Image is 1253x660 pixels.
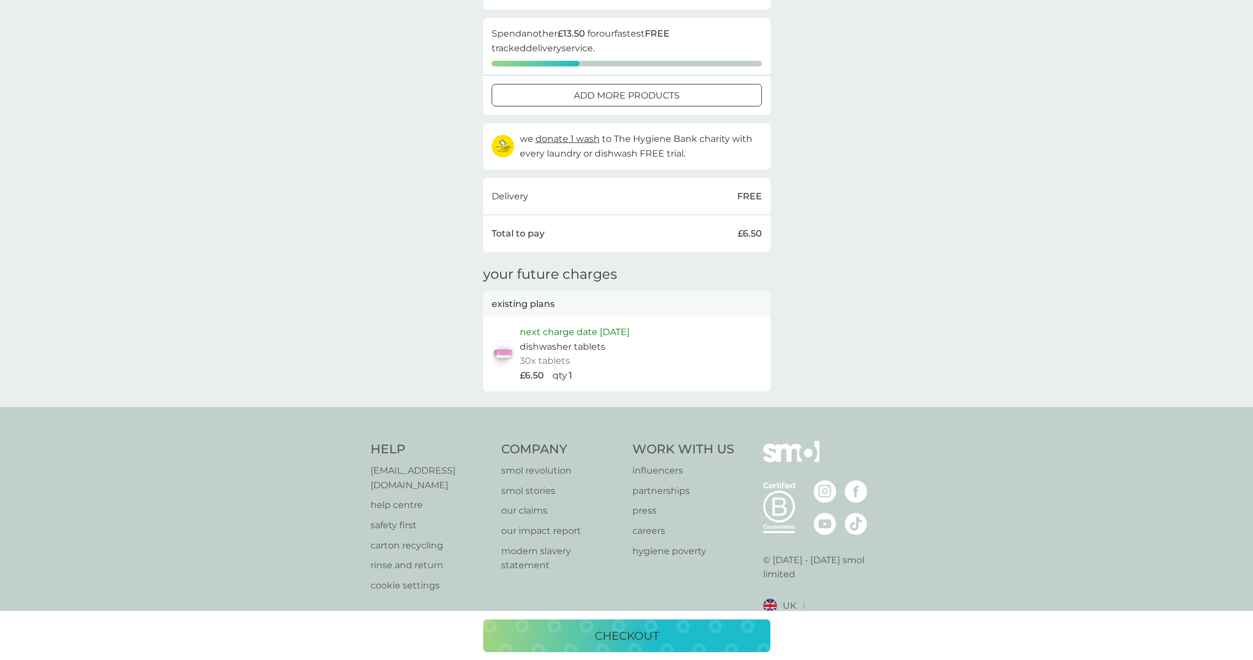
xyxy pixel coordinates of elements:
[632,484,734,498] a: partnerships
[632,463,734,478] a: influencers
[595,627,659,645] p: checkout
[501,503,621,518] a: our claims
[536,133,600,144] span: donate 1 wash
[763,441,819,479] img: smol
[645,28,670,39] strong: FREE
[814,480,836,503] img: visit the smol Instagram page
[371,558,491,573] a: rinse and return
[632,503,734,518] a: press
[492,226,545,241] p: Total to pay
[814,512,836,535] img: visit the smol Youtube page
[371,498,491,512] a: help centre
[632,441,734,458] h4: Work With Us
[492,84,762,106] button: add more products
[492,297,555,311] p: existing plans
[738,226,762,241] p: £6.50
[492,26,762,55] p: Spend another for our fastest tracked delivery service.
[520,354,570,368] p: 30x tablets
[520,340,605,354] p: dishwasher tablets
[501,544,621,573] a: modern slavery statement
[802,603,805,609] img: select a new location
[763,553,883,582] p: © [DATE] - [DATE] smol limited
[632,524,734,538] a: careers
[845,480,867,503] img: visit the smol Facebook page
[558,28,585,39] strong: £13.50
[371,578,491,593] a: cookie settings
[552,368,567,383] p: qty
[501,441,621,458] h4: Company
[783,599,796,613] span: UK
[483,266,617,283] h3: your future charges
[520,325,630,340] p: next charge date [DATE]
[574,88,680,103] p: add more products
[501,524,621,538] a: our impact report
[845,512,867,535] img: visit the smol Tiktok page
[569,368,572,383] p: 1
[483,619,770,652] button: checkout
[501,463,621,478] a: smol revolution
[492,189,528,204] p: Delivery
[520,368,544,383] p: £6.50
[763,599,777,613] img: UK flag
[632,544,734,559] a: hygiene poverty
[737,189,762,204] p: FREE
[520,132,762,160] p: we to The Hygiene Bank charity with every laundry or dishwash FREE trial.
[371,538,491,553] a: carton recycling
[501,484,621,498] a: smol stories
[371,463,491,492] a: [EMAIL_ADDRESS][DOMAIN_NAME]
[371,518,491,533] a: safety first
[371,441,491,458] h4: Help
